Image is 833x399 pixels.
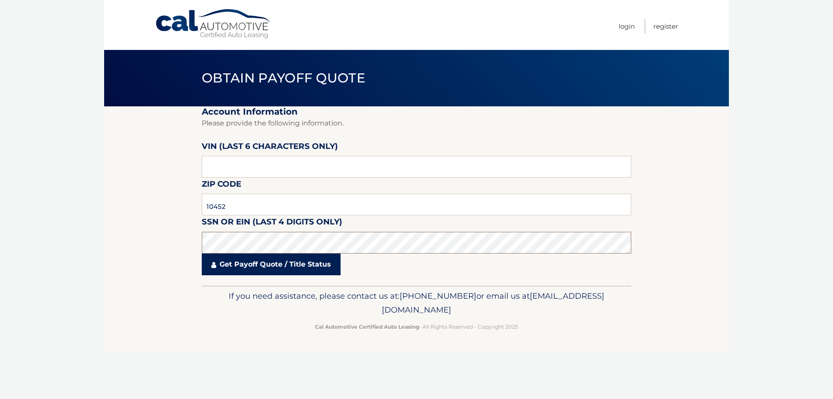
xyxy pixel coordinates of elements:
[202,254,341,275] a: Get Payoff Quote / Title Status
[202,70,365,86] span: Obtain Payoff Quote
[202,215,342,231] label: SSN or EIN (last 4 digits only)
[315,323,419,330] strong: Cal Automotive Certified Auto Leasing
[155,9,272,40] a: Cal Automotive
[207,322,626,331] p: - All Rights Reserved - Copyright 2025
[400,291,476,301] span: [PHONE_NUMBER]
[202,140,338,156] label: VIN (last 6 characters only)
[207,289,626,317] p: If you need assistance, please contact us at: or email us at
[619,19,635,33] a: Login
[202,106,631,117] h2: Account Information
[653,19,678,33] a: Register
[202,178,241,194] label: Zip Code
[202,117,631,129] p: Please provide the following information.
